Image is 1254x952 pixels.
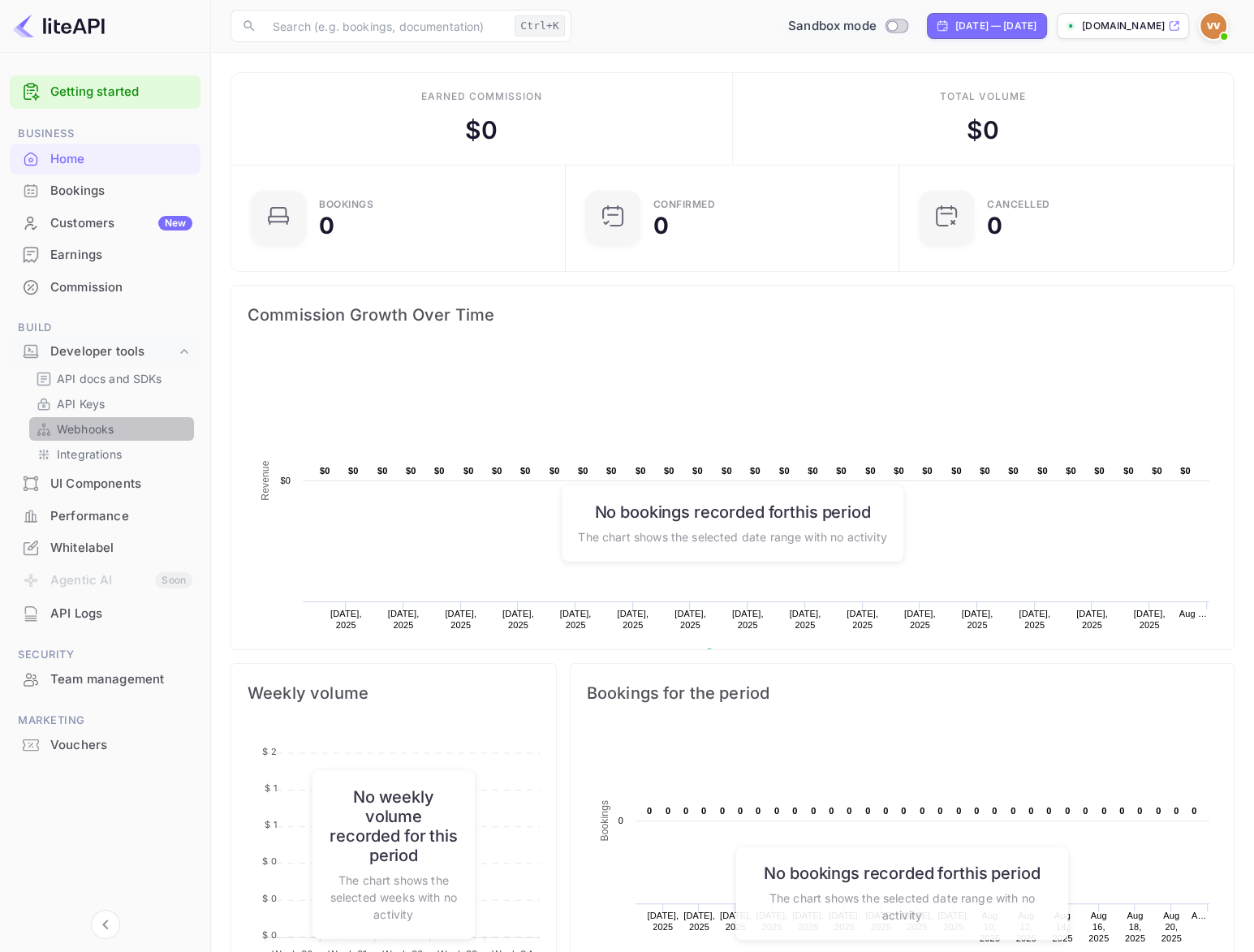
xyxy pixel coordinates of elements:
[10,272,200,302] a: Commission
[1180,466,1191,476] text: $0
[779,466,790,476] text: $0
[750,466,761,476] text: $0
[1101,806,1106,816] text: 0
[1174,806,1179,816] text: 0
[261,460,272,500] text: Revenue
[1011,806,1015,816] text: 0
[732,609,764,630] text: [DATE], 2025
[10,75,200,109] div: Getting started
[50,246,192,265] div: Earnings
[502,609,534,630] text: [DATE], 2025
[962,609,993,630] text: [DATE], 2025
[920,806,924,816] text: 0
[50,83,192,101] a: Getting started
[50,736,192,755] div: Vouchers
[1123,466,1134,476] text: $0
[10,532,200,564] div: Whitelabel
[792,806,797,816] text: 0
[987,200,1050,209] div: CANCELLED
[348,466,359,476] text: $0
[578,528,886,545] p: The chart shows the selected date range with no activity
[406,466,416,476] text: $0
[1152,466,1162,476] text: $0
[10,468,200,498] a: UI Components
[10,175,200,207] div: Bookings
[465,112,498,149] div: $ 0
[752,864,1052,883] h6: No bookings recorded for this period
[281,476,291,485] text: $0
[1046,806,1051,816] text: 0
[10,532,200,562] a: Whitelabel
[10,598,200,628] a: API Logs
[653,214,669,237] div: 0
[57,370,162,387] p: API docs and SDKs
[894,466,904,476] text: $0
[29,417,194,441] div: Webhooks
[263,10,508,42] input: Search (e.g. bookings, documentation)
[756,806,761,816] text: 0
[951,466,962,476] text: $0
[10,598,200,630] div: API Logs
[1065,806,1070,816] text: 0
[578,502,886,521] h6: No bookings recorded for this period
[836,466,847,476] text: $0
[752,890,1052,924] p: The chart shows the selected date range with no activity
[329,786,459,864] h6: No weekly volume recorded for this period
[50,342,176,361] div: Developer tools
[1161,911,1182,943] text: Aug 20, 2025
[515,15,565,37] div: Ctrl+K
[1119,806,1124,816] text: 0
[1200,13,1226,39] img: Vince Valenti
[319,200,373,209] div: Bookings
[50,278,192,297] div: Commission
[578,466,588,476] text: $0
[683,806,688,816] text: 0
[10,144,200,175] div: Home
[492,466,502,476] text: $0
[29,442,194,466] div: Integrations
[262,855,276,867] tspan: $ 0
[434,466,445,476] text: $0
[666,806,670,816] text: 0
[1134,609,1166,630] text: [DATE], 2025
[599,800,610,842] text: Bookings
[937,806,942,816] text: 0
[1076,609,1108,630] text: [DATE], 2025
[901,806,906,816] text: 0
[520,466,531,476] text: $0
[248,302,1217,328] span: Commission Growth Over Time
[10,338,200,366] div: Developer tools
[50,214,192,233] div: Customers
[1192,806,1196,816] text: 0
[738,806,743,816] text: 0
[939,89,1026,104] div: Total volume
[91,910,120,939] button: Collapse navigation
[1125,911,1145,943] text: Aug 18, 2025
[10,144,200,174] a: Home
[987,214,1002,237] div: 0
[618,609,649,630] text: [DATE], 2025
[788,17,877,36] span: Sandbox mode
[57,420,114,437] p: Webhooks
[50,670,192,689] div: Team management
[10,175,200,205] a: Bookings
[1156,806,1161,816] text: 0
[974,806,979,816] text: 0
[10,501,200,532] div: Performance
[720,911,752,932] text: [DATE], 2025
[1028,806,1033,816] text: 0
[10,501,200,531] a: Performance
[320,466,330,476] text: $0
[674,609,706,630] text: [DATE], 2025
[36,395,187,412] a: API Keys
[50,507,192,526] div: Performance
[701,806,706,816] text: 0
[782,17,914,36] div: Switch to Production mode
[683,911,715,932] text: [DATE], 2025
[664,466,674,476] text: $0
[847,806,851,816] text: 0
[50,150,192,169] div: Home
[377,466,388,476] text: $0
[1094,466,1105,476] text: $0
[463,466,474,476] text: $0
